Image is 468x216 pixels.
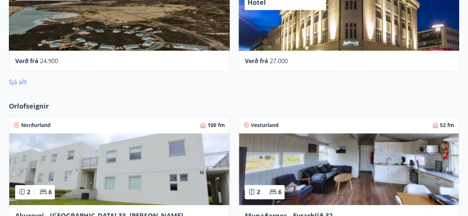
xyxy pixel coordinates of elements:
[245,57,268,65] span: Verð frá
[9,133,229,205] img: Paella dish
[251,121,279,129] span: Vesturland
[239,133,459,205] img: Paella dish
[27,188,30,196] span: 2
[9,101,49,111] span: Orlofseignir
[257,188,260,196] span: 2
[21,121,51,129] span: Norðurland
[40,57,58,65] span: 24.900
[208,121,225,129] span: 100 fm
[440,121,454,129] span: 52 fm
[278,188,282,196] span: 6
[48,188,52,196] span: 6
[9,78,27,86] a: Sjá allt
[270,57,288,65] span: 27.000
[15,57,38,65] span: Verð frá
